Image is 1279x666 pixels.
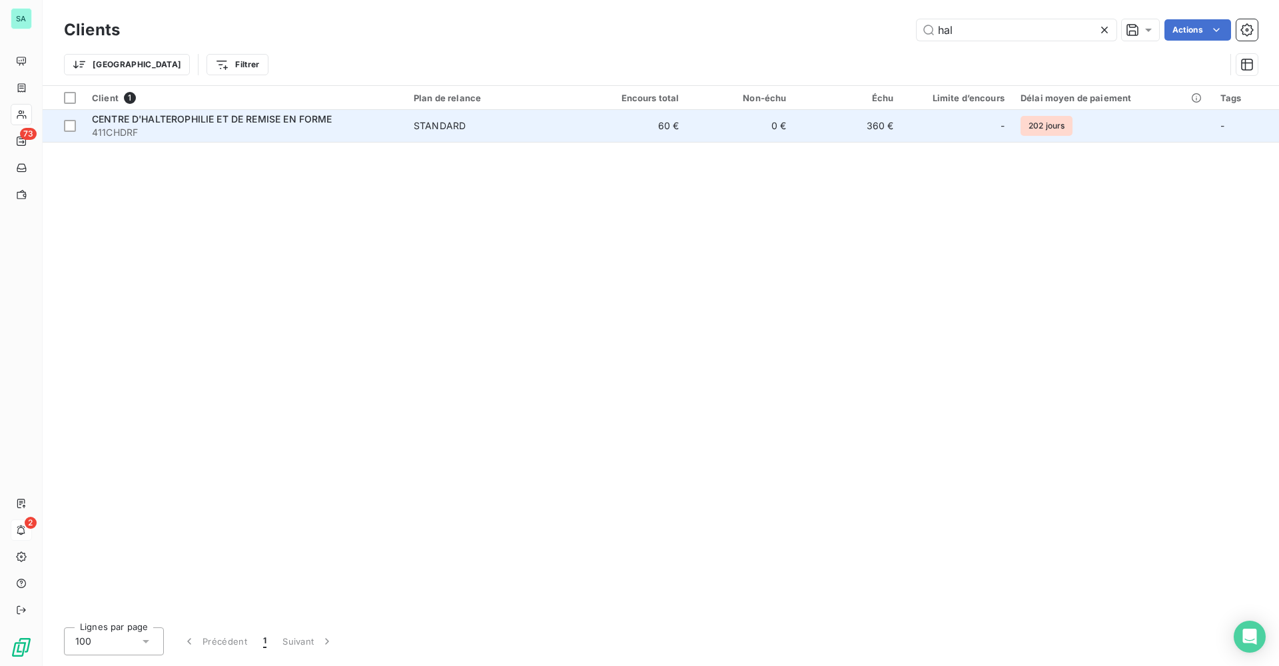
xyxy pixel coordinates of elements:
[687,110,794,142] td: 0 €
[207,54,268,75] button: Filtrer
[1220,120,1224,131] span: -
[92,113,332,125] span: CENTRE D'HALTEROPHILIE ET DE REMISE EN FORME
[695,93,786,103] div: Non-échu
[794,110,901,142] td: 360 €
[64,54,190,75] button: [GEOGRAPHIC_DATA]
[802,93,893,103] div: Échu
[1220,93,1271,103] div: Tags
[1001,119,1005,133] span: -
[25,517,37,529] span: 2
[580,110,687,142] td: 60 €
[175,627,255,655] button: Précédent
[263,635,266,648] span: 1
[124,92,136,104] span: 1
[909,93,1005,103] div: Limite d’encours
[11,8,32,29] div: SA
[414,119,466,133] div: STANDARD
[1164,19,1231,41] button: Actions
[917,19,1116,41] input: Rechercher
[75,635,91,648] span: 100
[1021,93,1204,103] div: Délai moyen de paiement
[588,93,679,103] div: Encours total
[64,18,120,42] h3: Clients
[255,627,274,655] button: 1
[92,126,398,139] span: 411CHDRF
[1234,621,1266,653] div: Open Intercom Messenger
[11,637,32,658] img: Logo LeanPay
[1021,116,1072,136] span: 202 jours
[274,627,342,655] button: Suivant
[414,93,572,103] div: Plan de relance
[20,128,37,140] span: 73
[92,93,119,103] span: Client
